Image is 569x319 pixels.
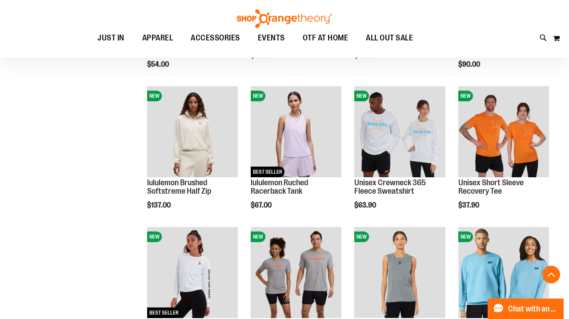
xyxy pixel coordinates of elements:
span: $37.90 [458,201,481,209]
span: EVENTS [258,28,285,48]
span: NEW [147,91,162,101]
span: NEW [354,91,369,101]
a: lululemon Ruched Racerback TankNEWBEST SELLER [251,86,341,178]
span: $67.00 [251,201,273,209]
a: lululemon Ruched Racerback Tank [251,178,308,196]
span: $63.90 [354,201,377,209]
span: Chat with an Expert [508,305,558,313]
img: Unisex Crewneck 365 Fleece Sweatshirt [354,86,445,177]
span: NEW [251,91,265,101]
a: Jersey Muscle TankNEW [354,227,445,319]
button: Back To Top [542,266,560,283]
span: APPAREL [142,28,173,48]
a: Unisex Crewneck 365 Fleece Sweatshirt [354,178,426,196]
a: Unisex Short Sleeve Recovery TeeNEW [458,86,549,178]
img: Jersey Muscle Tank [354,227,445,318]
div: product [454,82,553,232]
a: Unisex Crewneck 365 Fleece SweatshirtNEW [354,86,445,178]
span: NEW [354,231,369,242]
a: Unisex Short Sleeve Recovery Tee [458,178,524,196]
img: Unisex Short Sleeve Tee [251,227,341,318]
a: lululemon Brushed Softstreme Half ZipNEW [147,86,238,178]
div: product [350,82,449,232]
span: ALL OUT SALE [366,28,413,48]
div: product [143,82,242,232]
span: BEST SELLER [147,307,181,318]
a: Cropped Crewneck Fleece SweatshirtNEWBEST SELLER [147,227,238,319]
span: NEW [458,91,473,101]
span: NEW [251,231,265,242]
img: lululemon Ruched Racerback Tank [251,86,341,177]
span: BEST SELLER [251,167,284,177]
span: NEW [458,231,473,242]
span: OTF AT HOME [303,28,349,48]
button: Chat with an Expert [488,299,564,319]
img: Shop Orangetheory [236,9,333,28]
span: JUST IN [97,28,124,48]
span: $137.00 [147,201,172,209]
div: product [246,82,346,232]
img: Cropped Crewneck Fleece Sweatshirt [147,227,238,318]
span: NEW [147,231,162,242]
span: $54.00 [147,60,170,68]
a: lululemon Brushed Softstreme Half Zip [147,178,211,196]
a: Unisex Short Sleeve TeeNEW [251,227,341,319]
img: Unisex Short Sleeve Recovery Tee [458,86,549,177]
span: $90.00 [458,60,481,68]
span: ACCESSORIES [191,28,240,48]
img: lululemon Brushed Softstreme Half Zip [147,86,238,177]
img: Unisex Midweight Crewneck [458,227,549,318]
a: Unisex Midweight CrewneckNEW [458,227,549,319]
